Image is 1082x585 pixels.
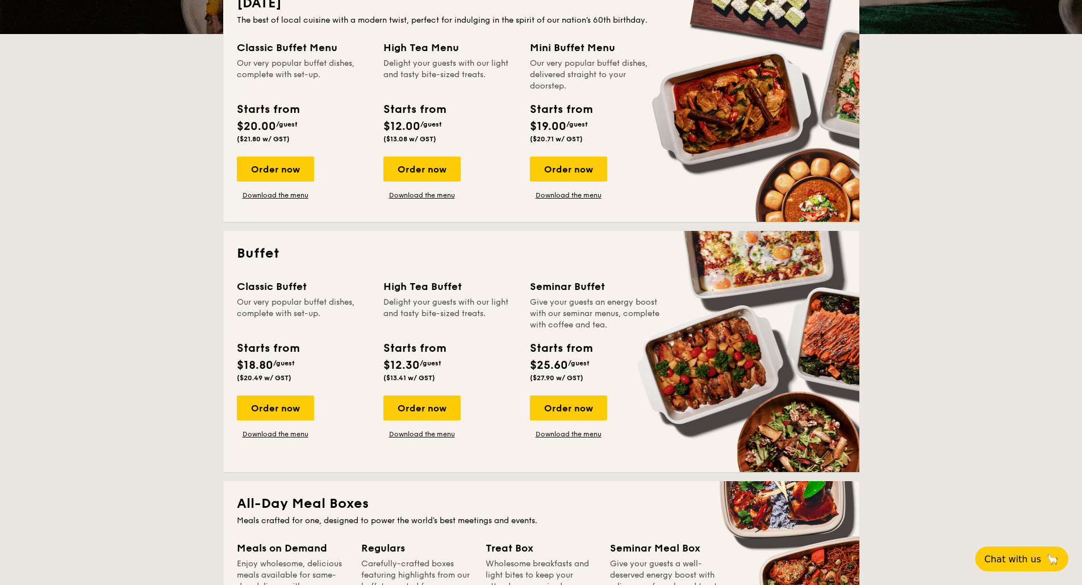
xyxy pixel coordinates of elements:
[566,120,588,128] span: /guest
[530,157,607,182] div: Order now
[530,40,663,56] div: Mini Buffet Menu
[383,120,420,133] span: $12.00
[530,279,663,294] div: Seminar Buffet
[276,120,298,128] span: /guest
[530,101,592,118] div: Starts from
[237,340,299,357] div: Starts from
[237,15,846,26] div: The best of local cuisine with a modern twist, perfect for indulging in the spirit of our nation’...
[383,374,435,382] span: ($13.41 w/ GST)
[975,546,1068,571] button: Chat with us🦙
[610,540,721,556] div: Seminar Meal Box
[383,340,445,357] div: Starts from
[383,101,445,118] div: Starts from
[237,495,846,513] h2: All-Day Meal Boxes
[530,430,607,439] a: Download the menu
[1046,553,1059,566] span: 🦙
[237,58,370,92] div: Our very popular buffet dishes, complete with set-up.
[383,40,516,56] div: High Tea Menu
[237,540,348,556] div: Meals on Demand
[530,374,583,382] span: ($27.90 w/ GST)
[568,359,590,367] span: /guest
[237,430,314,439] a: Download the menu
[237,40,370,56] div: Classic Buffet Menu
[383,297,516,331] div: Delight your guests with our light and tasty bite-sized treats.
[237,120,276,133] span: $20.00
[237,135,290,143] span: ($21.80 w/ GST)
[383,135,436,143] span: ($13.08 w/ GST)
[984,554,1041,565] span: Chat with us
[530,359,568,372] span: $25.60
[530,135,583,143] span: ($20.71 w/ GST)
[420,359,441,367] span: /guest
[237,279,370,294] div: Classic Buffet
[420,120,442,128] span: /guest
[383,395,461,420] div: Order now
[383,157,461,182] div: Order now
[237,297,370,331] div: Our very popular buffet dishes, complete with set-up.
[237,374,291,382] span: ($20.49 w/ GST)
[383,279,516,294] div: High Tea Buffet
[530,191,607,200] a: Download the menu
[237,191,314,200] a: Download the menu
[383,191,461,200] a: Download the menu
[530,297,663,331] div: Give your guests an energy boost with our seminar menus, complete with coffee and tea.
[530,340,592,357] div: Starts from
[237,359,273,372] span: $18.80
[486,540,596,556] div: Treat Box
[237,157,314,182] div: Order now
[237,395,314,420] div: Order now
[237,101,299,118] div: Starts from
[530,58,663,92] div: Our very popular buffet dishes, delivered straight to your doorstep.
[361,540,472,556] div: Regulars
[237,245,846,263] h2: Buffet
[530,395,607,420] div: Order now
[383,359,420,372] span: $12.30
[273,359,295,367] span: /guest
[383,430,461,439] a: Download the menu
[383,58,516,92] div: Delight your guests with our light and tasty bite-sized treats.
[530,120,566,133] span: $19.00
[237,515,846,527] div: Meals crafted for one, designed to power the world's best meetings and events.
